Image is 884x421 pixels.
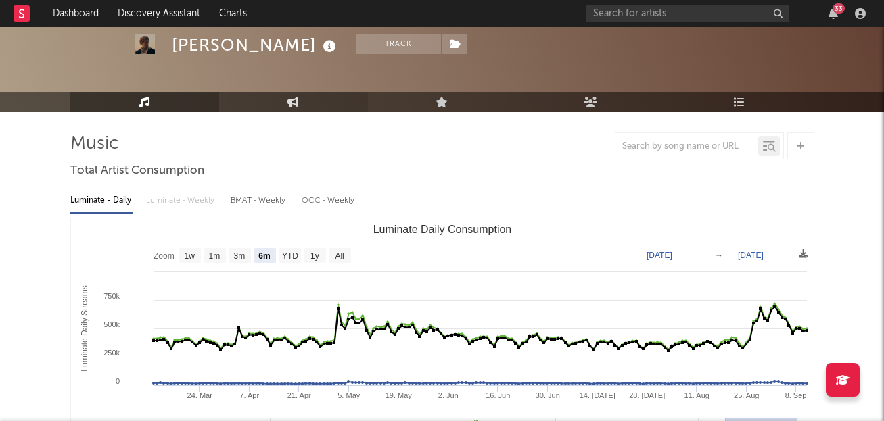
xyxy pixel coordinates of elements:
[80,285,89,371] text: Luminate Daily Streams
[629,391,665,399] text: 28. [DATE]
[829,8,838,19] button: 33
[184,251,195,261] text: 1w
[233,251,245,261] text: 3m
[373,224,511,235] text: Luminate Daily Consumption
[715,251,723,260] text: →
[486,391,510,399] text: 16. Jun
[281,251,298,261] text: YTD
[208,251,220,261] text: 1m
[103,292,120,300] text: 750k
[287,391,310,399] text: 21. Apr
[302,189,356,212] div: OCC - Weekly
[785,391,806,399] text: 8. Sep
[258,251,270,261] text: 6m
[535,391,559,399] text: 30. Jun
[70,163,204,179] span: Total Artist Consumption
[154,251,175,261] text: Zoom
[103,320,120,328] text: 500k
[738,251,764,260] text: [DATE]
[647,251,672,260] text: [DATE]
[310,251,319,261] text: 1y
[335,251,344,261] text: All
[833,3,845,14] div: 33
[187,391,212,399] text: 24. Mar
[615,141,758,152] input: Search by song name or URL
[239,391,259,399] text: 7. Apr
[356,34,441,54] button: Track
[579,391,615,399] text: 14. [DATE]
[385,391,412,399] text: 19. May
[438,391,458,399] text: 2. Jun
[70,189,133,212] div: Luminate - Daily
[586,5,789,22] input: Search for artists
[338,391,360,399] text: 5. May
[103,349,120,357] text: 250k
[172,34,340,56] div: [PERSON_NAME]
[684,391,709,399] text: 11. Aug
[231,189,288,212] div: BMAT - Weekly
[734,391,759,399] text: 25. Aug
[115,377,119,385] text: 0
